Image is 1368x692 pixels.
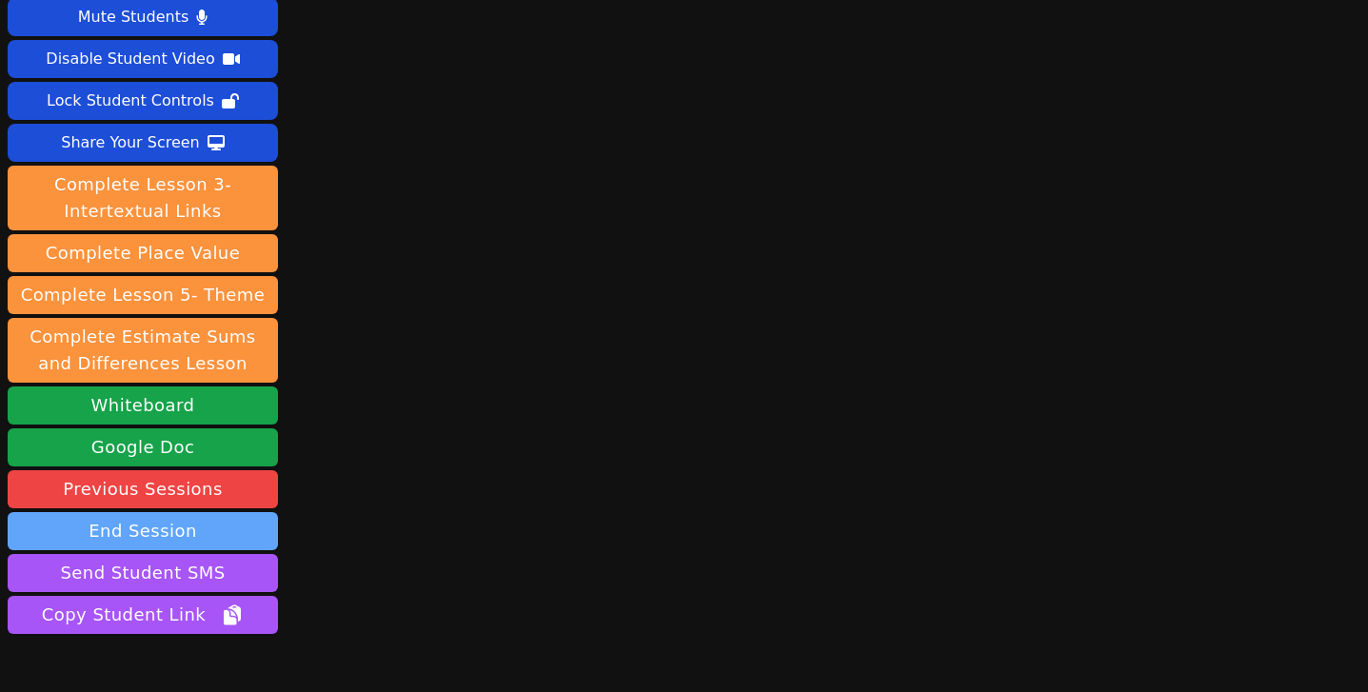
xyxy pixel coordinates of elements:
[8,124,278,162] button: Share Your Screen
[46,44,214,74] div: Disable Student Video
[47,86,214,116] div: Lock Student Controls
[8,40,278,78] button: Disable Student Video
[8,276,278,314] button: Complete Lesson 5- Theme
[8,554,278,592] button: Send Student SMS
[61,128,200,158] div: Share Your Screen
[8,166,278,230] button: Complete Lesson 3- Intertextual Links
[8,82,278,120] button: Lock Student Controls
[8,428,278,466] a: Google Doc
[8,234,278,272] button: Complete Place Value
[8,318,278,383] button: Complete Estimate Sums and Differences Lesson
[8,596,278,634] button: Copy Student Link
[42,602,244,628] span: Copy Student Link
[8,512,278,550] button: End Session
[8,386,278,425] button: Whiteboard
[78,2,188,32] div: Mute Students
[8,470,278,508] a: Previous Sessions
